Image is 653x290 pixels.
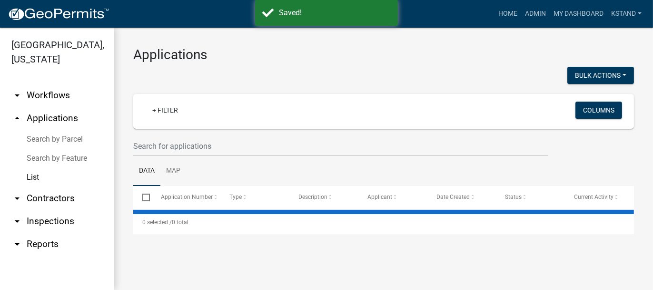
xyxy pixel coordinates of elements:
[607,5,645,23] a: kstand
[289,186,358,209] datatable-header-cell: Description
[550,5,607,23] a: My Dashboard
[220,186,289,209] datatable-header-cell: Type
[133,136,548,156] input: Search for applications
[436,194,470,200] span: Date Created
[133,156,160,186] a: Data
[367,194,392,200] span: Applicant
[11,90,23,101] i: arrow_drop_down
[495,5,521,23] a: Home
[133,210,634,234] div: 0 total
[575,102,622,119] button: Columns
[279,7,391,19] div: Saved!
[11,238,23,250] i: arrow_drop_down
[427,186,496,209] datatable-header-cell: Date Created
[142,219,172,226] span: 0 selected /
[151,186,220,209] datatable-header-cell: Application Number
[505,194,522,200] span: Status
[145,102,186,119] a: + Filter
[11,113,23,124] i: arrow_drop_up
[11,193,23,204] i: arrow_drop_down
[358,186,427,209] datatable-header-cell: Applicant
[496,186,565,209] datatable-header-cell: Status
[298,194,327,200] span: Description
[160,156,186,186] a: Map
[229,194,242,200] span: Type
[133,47,634,63] h3: Applications
[133,186,151,209] datatable-header-cell: Select
[521,5,550,23] a: Admin
[161,194,213,200] span: Application Number
[567,67,634,84] button: Bulk Actions
[11,216,23,227] i: arrow_drop_down
[574,194,613,200] span: Current Activity
[565,186,634,209] datatable-header-cell: Current Activity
